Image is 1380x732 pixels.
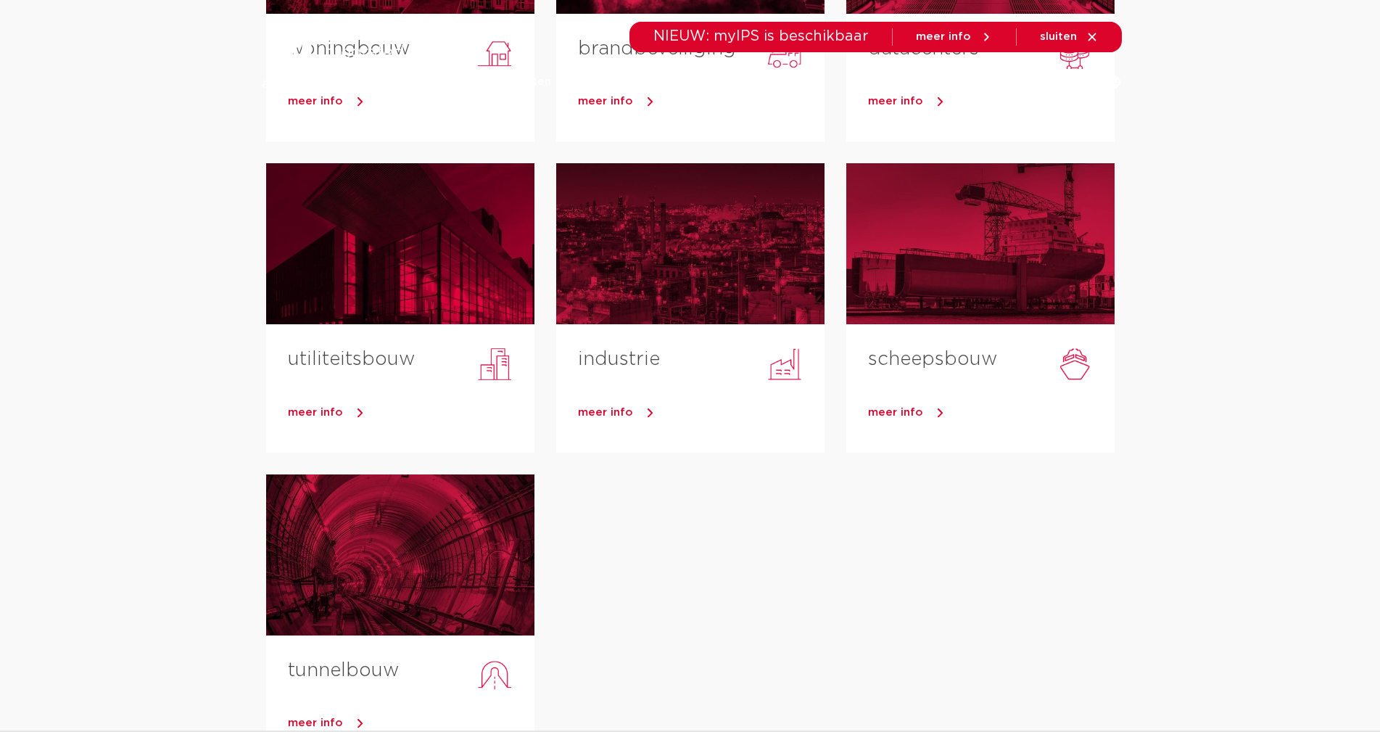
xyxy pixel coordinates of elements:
[916,31,971,42] span: meer info
[578,402,825,424] a: meer info
[851,52,898,111] a: services
[578,350,660,369] a: industrie
[580,52,627,111] a: markten
[578,407,633,418] span: meer info
[916,30,993,44] a: meer info
[288,661,399,680] a: tunnelbouw
[492,52,977,111] nav: Menu
[288,402,534,424] a: meer info
[868,407,923,418] span: meer info
[868,402,1115,424] a: meer info
[288,717,343,728] span: meer info
[492,52,551,111] a: producten
[656,52,732,111] a: toepassingen
[653,29,869,44] span: NIEUW: myIPS is beschikbaar
[288,350,415,369] a: utiliteitsbouw
[868,350,997,369] a: scheepsbouw
[1049,52,1064,111] div: my IPS
[288,407,343,418] span: meer info
[1040,31,1077,42] span: sluiten
[927,52,977,111] a: over ons
[1040,30,1099,44] a: sluiten
[761,52,822,111] a: downloads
